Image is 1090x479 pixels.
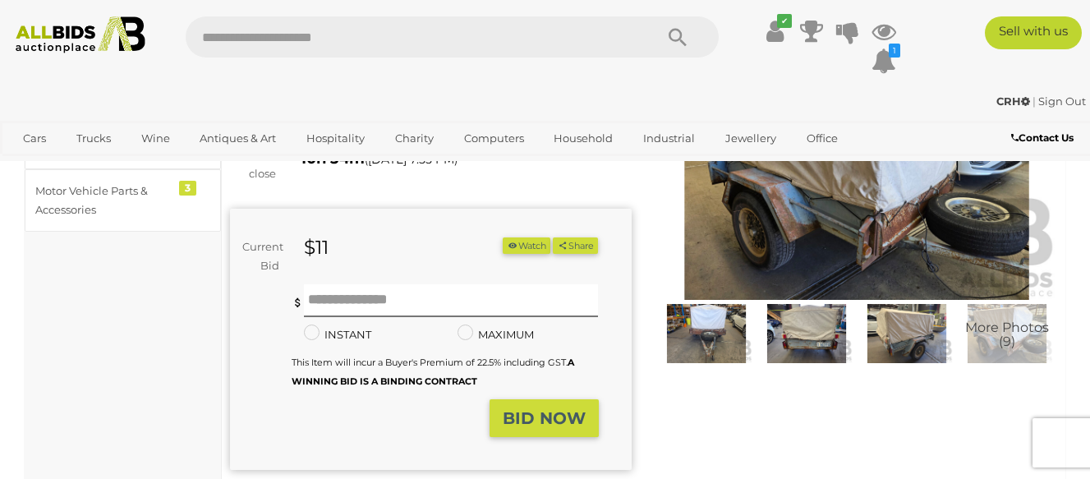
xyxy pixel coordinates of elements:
[365,153,458,166] span: ( )
[996,94,1030,108] strong: CRH
[76,152,214,179] a: [GEOGRAPHIC_DATA]
[796,125,849,152] a: Office
[861,304,953,363] img: 1984 Village 6x4 Trailer
[965,320,1049,349] span: More Photos (9)
[8,16,154,53] img: Allbids.com.au
[1011,131,1074,144] b: Contact Us
[985,16,1082,49] a: Sell with us
[961,304,1053,363] img: 1984 Village 6x4 Trailer
[637,16,719,58] button: Search
[715,125,787,152] a: Jewellery
[543,125,623,152] a: Household
[292,357,574,387] small: This Item will incur a Buyer's Premium of 22.5% including GST.
[872,46,896,76] a: 1
[458,325,534,344] label: MAXIMUM
[777,14,792,28] i: ✔
[1038,94,1086,108] a: Sign Out
[304,325,371,344] label: INSTANT
[296,125,375,152] a: Hospitality
[1033,94,1036,108] span: |
[553,237,598,255] button: Share
[66,125,122,152] a: Trucks
[889,44,900,58] i: 1
[25,169,221,233] a: Motor Vehicle Parts & Accessories 3
[304,236,329,259] strong: $11
[632,125,706,152] a: Industrial
[292,357,574,387] b: A WINNING BID IS A BINDING CONTRACT
[660,304,752,363] img: 1984 Village 6x4 Trailer
[761,304,853,363] img: 1984 Village 6x4 Trailer
[12,125,57,152] a: Cars
[384,125,444,152] a: Charity
[503,408,586,428] strong: BID NOW
[189,125,287,152] a: Antiques & Art
[961,304,1053,363] a: More Photos(9)
[656,41,1058,300] img: 1984 Village 6x4 Trailer
[1011,129,1078,147] a: Contact Us
[996,94,1033,108] a: CRH
[12,152,67,179] a: Sports
[218,145,288,184] div: Set to close
[503,237,550,255] button: Watch
[179,181,196,196] div: 3
[503,237,550,255] li: Watch this item
[230,237,292,276] div: Current Bid
[763,16,788,46] a: ✔
[35,182,171,220] div: Motor Vehicle Parts & Accessories
[131,125,181,152] a: Wine
[453,125,535,152] a: Computers
[490,399,599,438] button: BID NOW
